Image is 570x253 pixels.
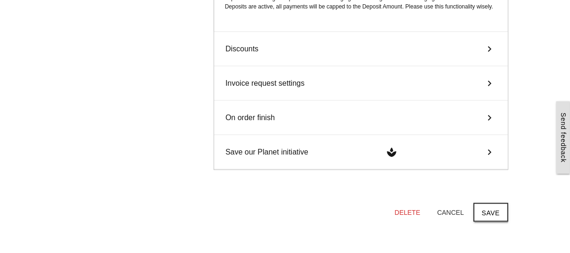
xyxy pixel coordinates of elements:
button: Delete [387,204,428,221]
i: keyboard_arrow_right [482,112,497,123]
i: spa [385,147,399,158]
button: Save [474,203,508,222]
i: keyboard_arrow_right [482,78,497,89]
button: Cancel [430,204,472,221]
span: Discounts [225,43,258,55]
span: On order finish [225,112,275,123]
span: Save our Planet initiative [225,147,308,158]
i: keyboard_arrow_right [482,147,497,158]
i: keyboard_arrow_right [482,43,497,55]
a: Send feedback [556,101,570,174]
span: Invoice request settings [225,78,305,89]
